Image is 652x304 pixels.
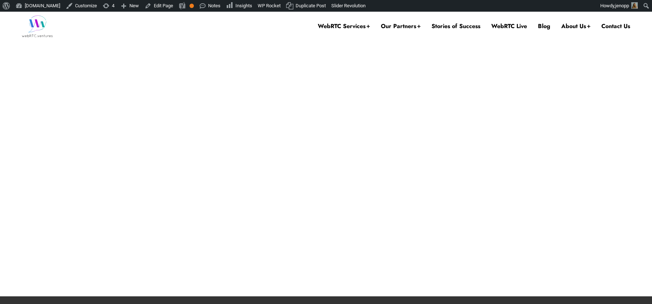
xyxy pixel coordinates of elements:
img: WebRTC.ventures [22,15,53,37]
a: WebRTC Services [318,12,370,41]
a: Our Partners [381,12,421,41]
a: Stories of Success [432,12,480,41]
a: Contact Us [601,12,630,41]
span: Slider Revolution [331,3,366,8]
a: WebRTC Live [491,12,527,41]
span: jenopp [615,3,629,8]
a: About Us [561,12,590,41]
a: Blog [538,12,550,41]
div: OK [190,4,194,8]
